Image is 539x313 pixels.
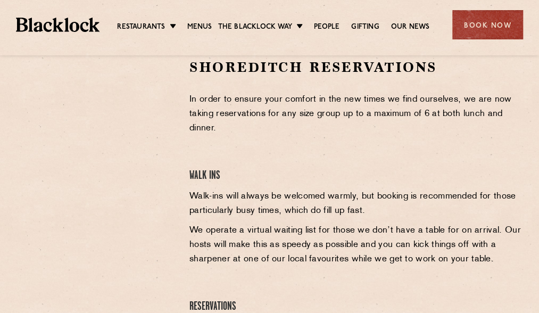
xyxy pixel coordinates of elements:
a: Restaurants [117,22,165,34]
a: Menus [187,22,212,34]
h4: Walk Ins [189,169,526,183]
p: Walk-ins will always be welcomed warmly, but booking is recommended for those particularly busy t... [189,190,526,218]
p: We operate a virtual waiting list for those we don’t have a table for on arrival. Our hosts will ... [189,224,526,267]
div: Book Now [452,10,523,39]
iframe: OpenTable make booking widget [34,58,153,218]
img: BL_Textured_Logo-footer-cropped.svg [16,18,99,32]
a: Gifting [351,22,379,34]
h2: Shoreditch Reservations [189,58,526,77]
a: Our News [391,22,430,34]
a: The Blacklock Way [218,22,292,34]
p: In order to ensure your comfort in the new times we find ourselves, we are now taking reservation... [189,93,526,136]
a: People [314,22,339,34]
